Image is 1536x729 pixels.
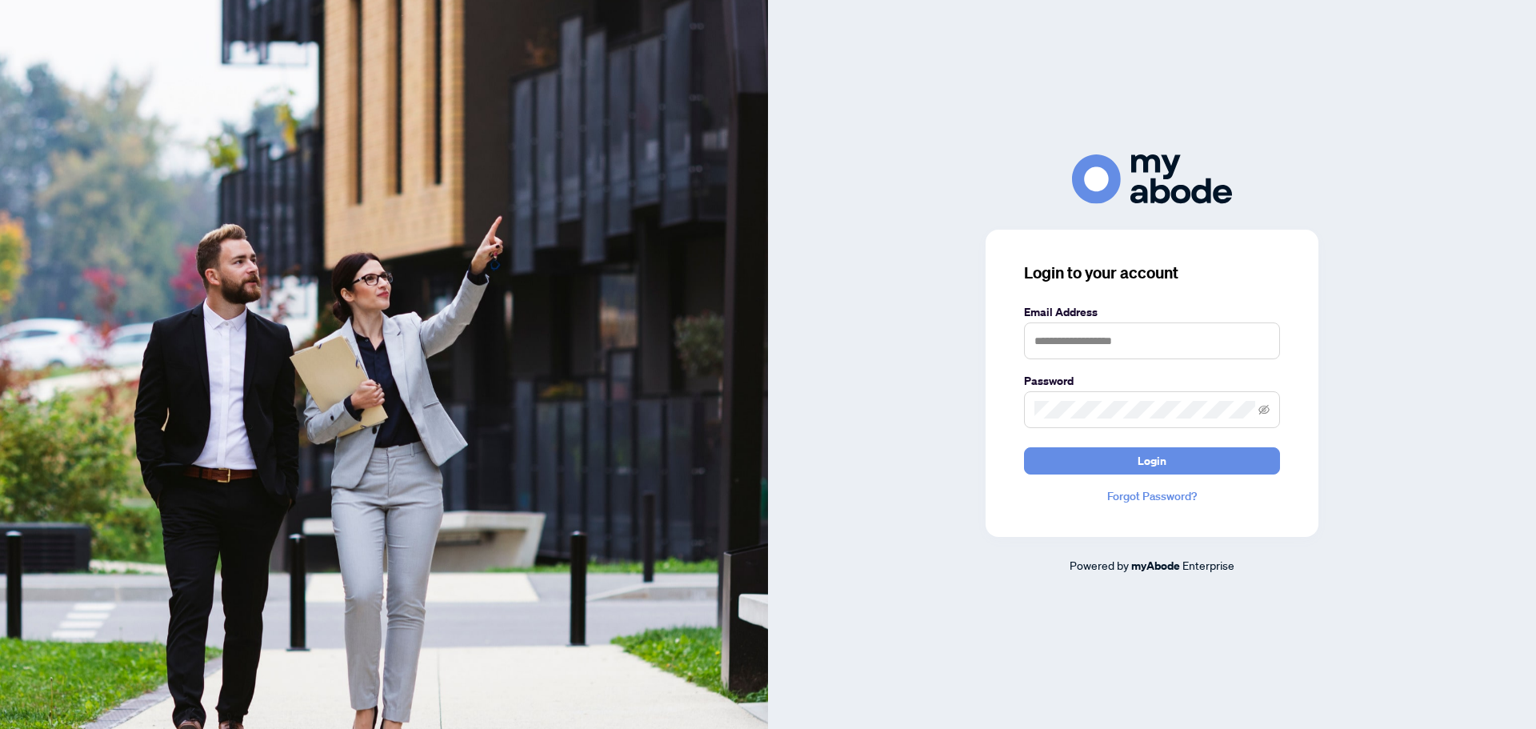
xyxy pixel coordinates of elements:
[1258,404,1270,415] span: eye-invisible
[1024,487,1280,505] a: Forgot Password?
[1024,447,1280,475] button: Login
[1138,448,1166,474] span: Login
[1131,557,1180,575] a: myAbode
[1070,558,1129,572] span: Powered by
[1024,262,1280,284] h3: Login to your account
[1024,372,1280,390] label: Password
[1024,303,1280,321] label: Email Address
[1182,558,1234,572] span: Enterprise
[1072,154,1232,203] img: ma-logo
